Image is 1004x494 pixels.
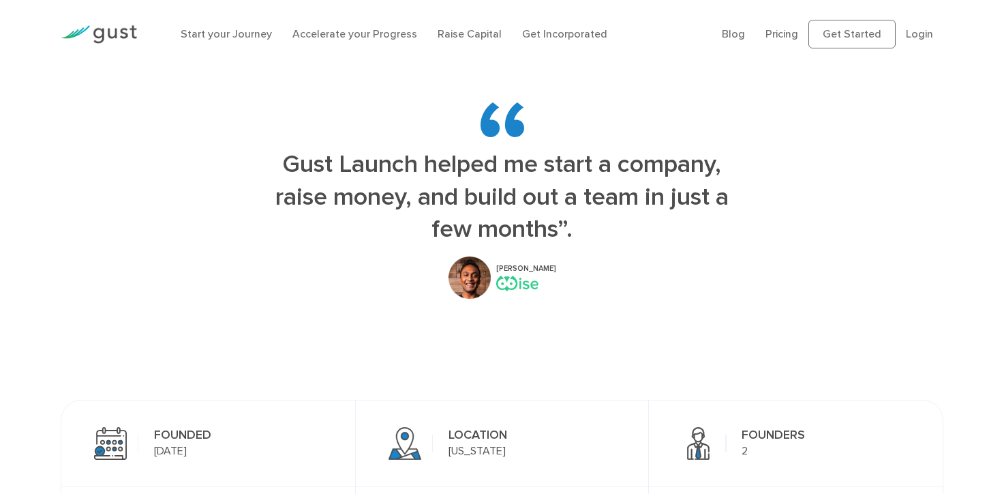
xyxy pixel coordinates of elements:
a: Get Started [808,20,896,48]
h1: Gust Launch helped me start a company, raise money, and build out a team in just a few months”. [269,148,735,246]
a: Raise Capital [438,27,502,40]
span: [DATE] [154,444,187,457]
img: Gust Logo [61,25,137,44]
img: Story 1 [448,257,491,299]
h4: [PERSON_NAME] [496,264,556,273]
img: location.svg [389,427,421,460]
span: 2 [742,444,748,457]
img: founded.svg [94,427,127,460]
a: Pricing [765,27,798,40]
a: Start your Journey [181,27,272,40]
img: quote.svg [481,102,524,137]
a: Blog [722,27,745,40]
span: [US_STATE] [448,444,506,457]
img: Company 1 [496,276,538,291]
a: Get Incorporated [522,27,607,40]
h3: FOUNDERS [742,428,805,443]
a: Accelerate your Progress [292,27,417,40]
h3: FOUNDED [154,428,211,443]
img: founders.svg [687,427,710,461]
h3: LOCATION [448,428,507,443]
a: Login [906,27,933,40]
